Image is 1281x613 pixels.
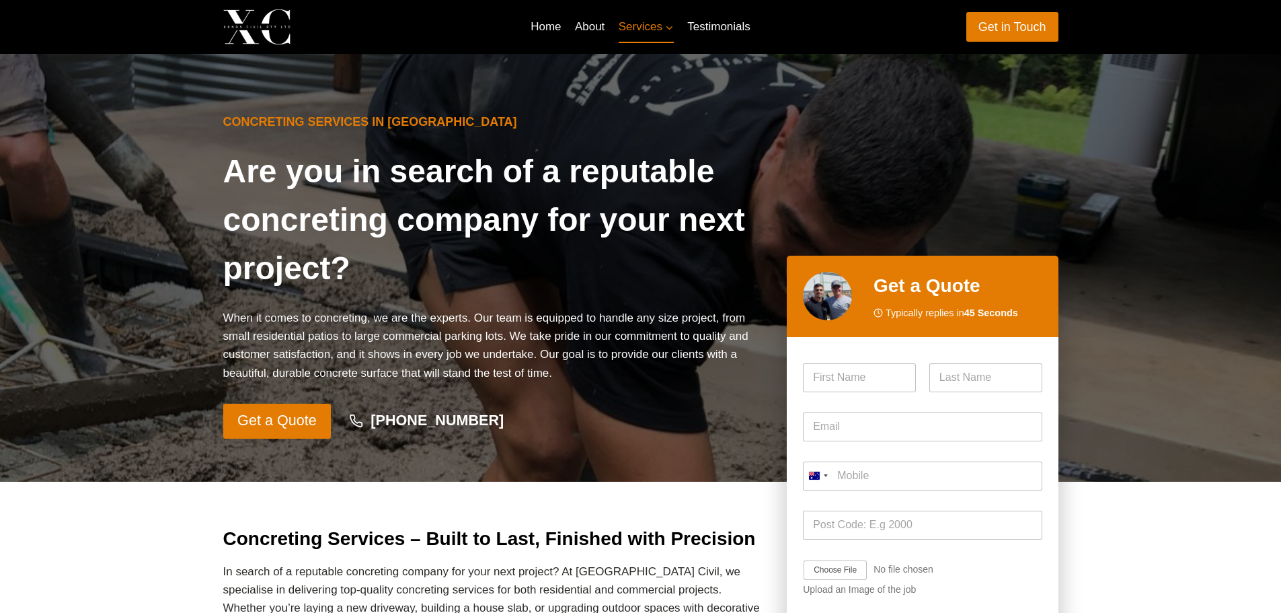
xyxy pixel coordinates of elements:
[223,147,766,293] h1: Are you in search of a reputable concreting company for your next project?
[803,462,1042,491] input: Mobile
[803,511,1042,540] input: Post Code: E.g 2000
[874,272,1042,300] h2: Get a Quote
[302,16,396,37] p: Xenos Civil
[886,305,1018,321] span: Typically replies in
[223,9,290,44] img: Xenos Civil
[371,412,504,429] strong: [PHONE_NUMBER]
[237,409,317,433] span: Get a Quote
[803,363,916,392] input: First Name
[223,525,766,553] h2: Concreting Services – Built to Last, Finished with Precision
[681,11,757,43] a: Testimonials
[619,17,674,36] span: Services
[336,406,516,437] a: [PHONE_NUMBER]
[223,309,766,382] p: When it comes to concreting, we are the experts. Our team is equipped to handle any size project,...
[223,9,396,44] a: Xenos Civil
[524,11,568,43] a: Home
[803,462,832,491] button: Selected country
[223,404,332,439] a: Get a Quote
[803,584,1042,596] div: Upload an Image of the job
[524,11,757,43] nav: Primary Navigation
[568,11,612,43] a: About
[929,363,1042,392] input: Last Name
[964,308,1018,318] strong: 45 Seconds
[803,412,1042,441] input: Email
[966,12,1058,41] a: Get in Touch
[223,113,766,131] h6: Concreting Services in [GEOGRAPHIC_DATA]
[612,11,681,43] a: Services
